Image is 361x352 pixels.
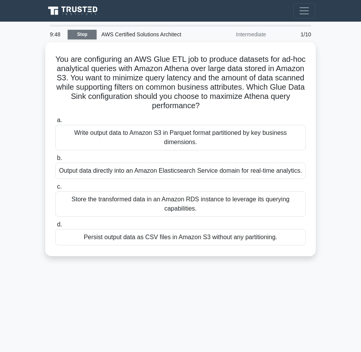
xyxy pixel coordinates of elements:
span: b. [57,155,62,161]
span: d. [57,221,62,228]
span: c. [57,183,61,190]
h5: You are configuring an AWS Glue ETL job to produce datasets for ad-hoc analytical queries with Am... [54,54,307,111]
div: Store the transformed data in an Amazon RDS instance to leverage its querying capabilities. [55,191,306,217]
span: a. [57,117,62,123]
div: 1/10 [271,27,316,42]
div: Intermediate [203,27,271,42]
a: Stop [68,30,97,39]
div: Write output data to Amazon S3 in Parquet format partitioned by key business dimensions. [55,125,306,150]
div: AWS Certified Solutions Architect [97,27,203,42]
div: Persist output data as CSV files in Amazon S3 without any partitioning. [55,229,306,245]
div: Output data directly into an Amazon Elasticsearch Service domain for real-time analytics. [55,163,306,179]
div: 9:48 [45,27,68,42]
button: Toggle navigation [293,3,315,19]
